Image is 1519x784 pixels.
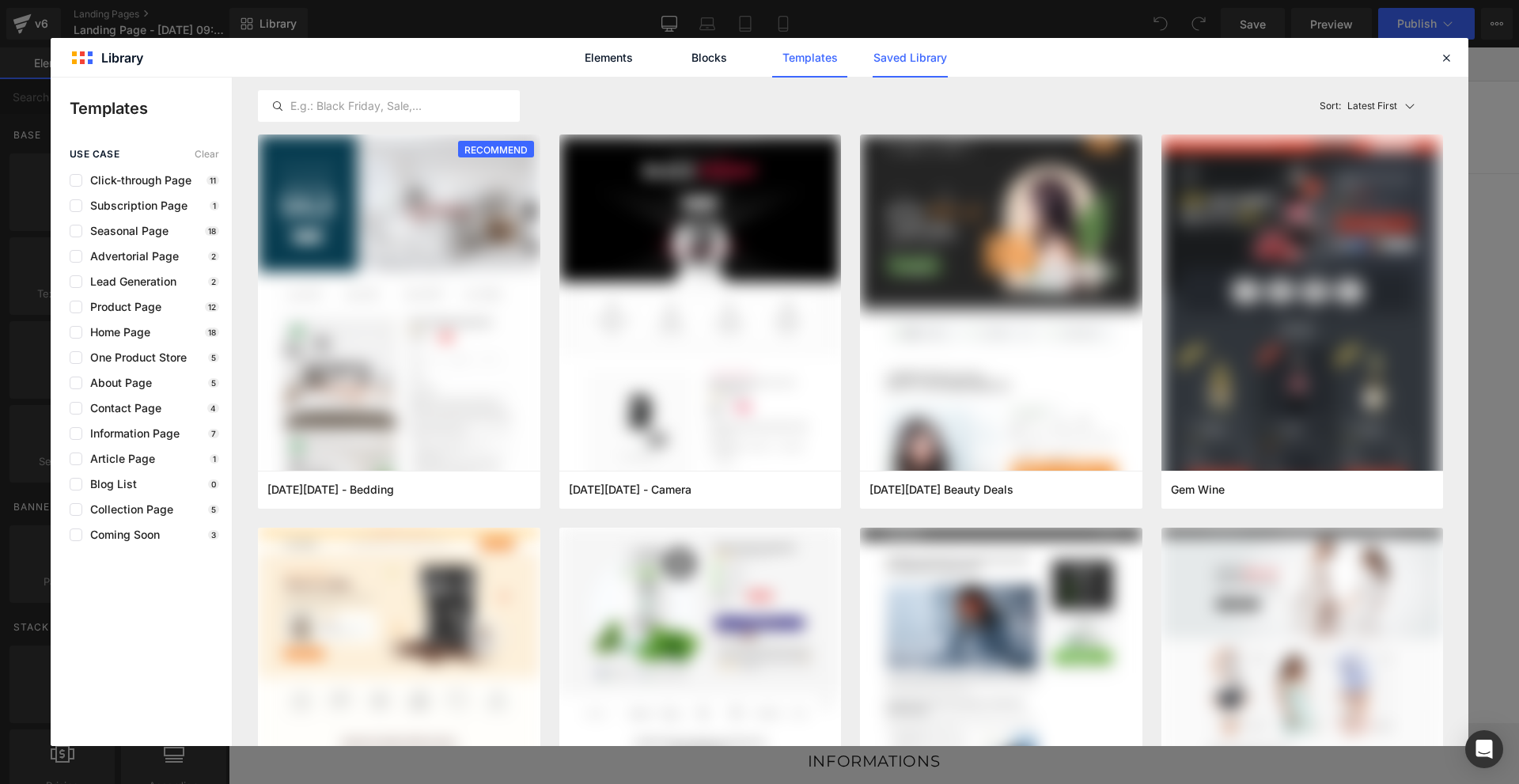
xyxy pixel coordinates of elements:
span: Sort: [1320,100,1341,112]
p: 12 [205,302,219,312]
p: 1 [210,201,219,210]
span: Black Friday - Camera [569,483,691,497]
a: Blocks [672,38,747,78]
p: 0 [208,479,219,489]
p: Templates [70,97,232,120]
a: FAQ [660,62,708,98]
p: or Drag & Drop elements from left sidebar [196,480,1095,491]
p: 2 [208,252,219,261]
span: Subscription Page [82,199,188,212]
span: ABOUT US [581,72,650,88]
img: 415fe324-69a9-4270-94dc-8478512c9daa.png [1161,134,1444,513]
span: Contact Page [82,402,161,415]
img: bb39deda-7990-40f7-8e83-51ac06fbe917.png [860,134,1142,513]
span: Advertorial Page [82,250,179,263]
p: 11 [206,176,219,185]
h2: INFORMATIONS [315,704,976,725]
span: Blog List [82,478,137,490]
a: CONTACT US [708,62,813,98]
p: Latest First [1347,99,1397,113]
p: 2 [208,277,219,286]
a: Explore Template [574,436,717,468]
span: FAQ [670,72,698,88]
p: 1 [210,454,219,464]
p: Start building your page [196,243,1095,262]
p: 4 [207,403,219,413]
a: Templates [772,38,847,78]
span: About Page [82,377,152,389]
p: 5 [208,353,219,362]
a: TRACK MY ORDER [428,62,570,98]
p: 7 [208,429,219,438]
a: Ironmane - US [160,50,411,111]
div: Open Intercom Messenger [1465,730,1503,768]
img: Ironmane - US [167,56,404,104]
span: Information Page [82,427,180,440]
span: Article Page [82,453,155,465]
span: Click-through Page [82,174,191,187]
span: Gem Wine [1171,483,1225,497]
span: [DATE] -30% OFF YOUR FIRST 100 ORDERS [509,9,782,23]
span: CONTACT US [719,72,804,88]
span: Home Page [82,326,150,339]
span: use case [70,149,119,160]
a: Elements [571,38,646,78]
p: 3 [208,530,219,540]
button: Latest FirstSort:Latest First [1313,90,1444,122]
p: 18 [205,328,219,337]
a: Saved Library [873,38,948,78]
span: Cyber Monday - Bedding [267,483,394,497]
span: Black Friday Beauty Deals [869,483,1013,497]
p: 5 [208,505,219,514]
input: E.g.: Black Friday, Sale,... [259,97,519,116]
span: Lead Generation [82,275,176,288]
p: 5 [208,378,219,388]
p: 18 [205,226,219,236]
a: ABOUT US [570,62,660,98]
span: Seasonal Page [82,225,169,237]
span: Coming Soon [82,528,160,541]
span: TRACK MY ORDER [438,72,559,88]
summary: Search [1051,61,1089,99]
span: Clear [195,149,219,160]
span: Collection Page [82,503,173,516]
span: One Product Store [82,351,187,364]
span: RECOMMEND [458,141,534,159]
span: Product Page [82,301,161,313]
